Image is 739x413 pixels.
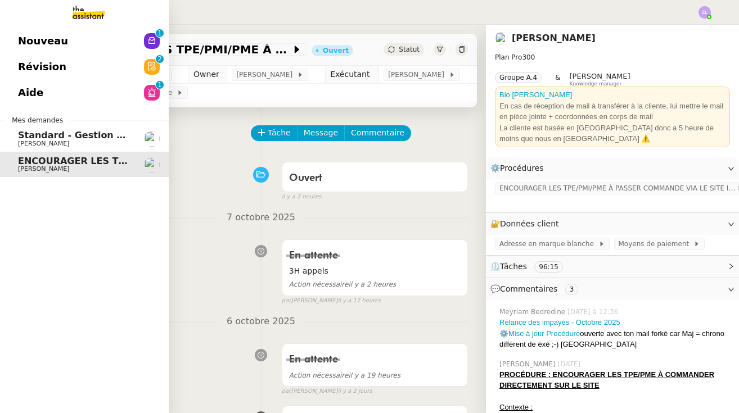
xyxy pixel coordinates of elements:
[495,53,522,61] span: Plan Pro
[490,262,573,271] span: ⏲️
[156,81,164,89] nz-badge-sup: 1
[499,307,567,317] span: Meyriam Bedredine
[555,72,560,87] span: &
[289,280,349,288] span: Action nécessaire
[323,47,349,54] div: Ouvert
[297,125,345,141] button: Message
[282,296,381,306] small: [PERSON_NAME]
[570,72,630,87] app-user-label: Knowledge manager
[289,355,338,365] span: En attente
[558,359,583,369] span: [DATE]
[218,210,304,225] span: 7 octobre 2025
[289,251,338,261] span: En attente
[289,371,349,379] span: Action nécessaire
[289,371,400,379] span: il y a 19 heures
[282,387,291,396] span: par
[289,280,396,288] span: il y a 2 heures
[289,173,322,183] span: Ouvert
[289,265,461,278] span: 3H appels
[699,6,711,19] img: svg
[522,53,535,61] span: 300
[351,126,404,139] span: Commentaire
[570,72,630,80] span: [PERSON_NAME]
[399,46,420,53] span: Statut
[486,213,739,235] div: 🔐Données client
[499,318,620,326] a: Relance des impayés - Octobre 2025
[156,55,164,63] nz-badge-sup: 2
[157,29,162,39] p: 1
[144,131,160,147] img: users%2FW4OQjB9BRtYK2an7yusO0WsYLsD3%2Favatar%2F28027066-518b-424c-8476-65f2e549ac29
[490,284,583,293] span: 💬
[18,33,68,49] span: Nouveau
[500,219,559,228] span: Données client
[157,81,162,91] p: 1
[282,296,291,306] span: par
[18,156,509,166] span: ENCOURAGER LES TPE/PMI/PME À PASSER COMMANDE VIA LE SITE INTERNET - 1 septembre 2025
[499,329,580,338] a: ⚙️Mise à jour Procédure
[58,44,291,55] span: ENCOURAGER LES TPE/PMI/PME À PASSER COMMANDE VIA LE SITE INTERNET - 1 septembre 2025
[304,126,338,139] span: Message
[18,58,66,75] span: Révision
[499,403,533,411] u: Contexte :
[534,261,563,273] nz-tag: 96:15
[268,126,291,139] span: Tâche
[189,66,227,84] td: Owner
[326,66,379,84] td: Exécutant
[499,370,714,390] u: PROCÉDURE : ENCOURAGER LES TPE/PME À COMMANDER DIRECTEMENT SUR LE SITE
[486,278,739,300] div: 💬Commentaires 3
[282,192,322,202] span: il y a 2 heures
[18,84,43,101] span: Aide
[570,81,622,87] span: Knowledge manager
[486,157,739,179] div: ⚙️Procédures
[499,359,558,369] span: [PERSON_NAME]
[218,314,304,329] span: 6 octobre 2025
[486,256,739,278] div: ⏲️Tâches 96:15
[18,165,69,173] span: [PERSON_NAME]
[499,90,572,99] a: Bio [PERSON_NAME]
[499,238,598,249] span: Adresse en marque blanche
[619,238,693,249] span: Moyens de paiement
[18,140,69,147] span: [PERSON_NAME]
[388,69,448,80] span: [PERSON_NAME]
[499,328,730,350] div: ouverte avec ton mail forké car Maj = chrono différent de éxé ;-) [GEOGRAPHIC_DATA]
[567,307,620,317] span: [DATE] à 12:36
[282,387,372,396] small: [PERSON_NAME]
[500,164,544,173] span: Procédures
[490,217,564,230] span: 🔐
[344,125,411,141] button: Commentaire
[495,72,542,83] nz-tag: Groupe A.4
[337,387,372,396] span: il y a 2 jours
[490,162,549,175] span: ⚙️
[500,284,557,293] span: Commentaires
[499,101,726,122] div: En cas de réception de mail à transférer à la cliente, lui mettre le mail en pièce jointe + coord...
[499,122,726,144] div: La cliente est basée en [GEOGRAPHIC_DATA] donc a 5 heure de moins que nous en [GEOGRAPHIC_DATA] ⚠️
[157,55,162,65] p: 2
[565,284,579,295] nz-tag: 3
[251,125,298,141] button: Tâche
[495,32,507,44] img: users%2F0G3Vvnvi3TQv835PC6wL0iK4Q012%2Favatar%2F85e45ffa-4efd-43d5-9109-2e66efd3e965
[499,183,737,194] span: ENCOURAGER LES TPE/PMI/PME À PASSER COMMANDE VIA LE SITE INTERNET
[337,296,381,306] span: il y a 17 heures
[500,262,527,271] span: Tâches
[512,33,596,43] a: [PERSON_NAME]
[156,29,164,37] nz-badge-sup: 1
[144,157,160,173] img: users%2F0G3Vvnvi3TQv835PC6wL0iK4Q012%2Favatar%2F85e45ffa-4efd-43d5-9109-2e66efd3e965
[236,69,296,80] span: [PERSON_NAME]
[18,130,295,140] span: Standard - Gestion des appels entrants - octobre 2025
[5,115,70,126] span: Mes demandes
